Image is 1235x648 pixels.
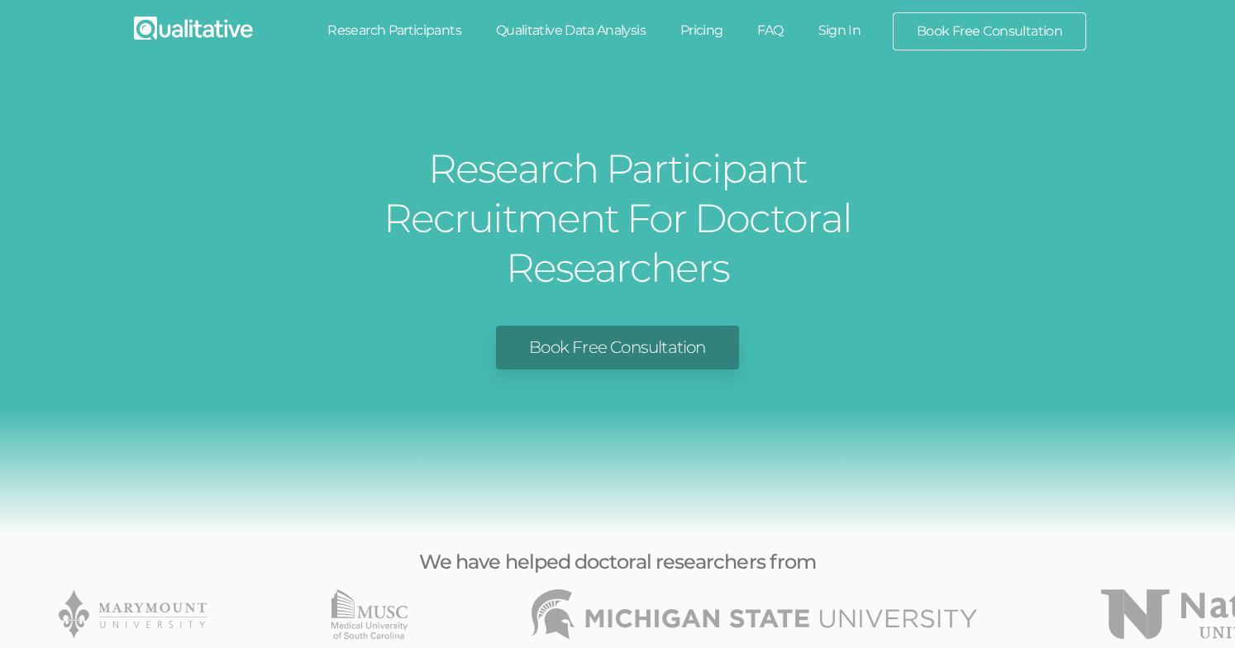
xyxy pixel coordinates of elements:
img: Medical University of South Carolina [331,589,408,639]
a: Book Free Consultation [894,13,1085,50]
a: Research Participants [310,12,479,49]
li: 21 of 49 [331,589,408,639]
img: Michigan State University [532,589,977,639]
a: Qualitative Data Analysis [479,12,663,49]
img: Marymount University [59,589,207,639]
li: 20 of 49 [59,589,207,639]
a: Pricing [663,12,741,49]
a: Sign In [801,12,879,49]
a: FAQ [740,12,800,49]
h3: We have helped doctoral researchers from [221,551,1014,573]
img: Qualitative [134,17,253,40]
h1: Research Participant Recruitment For Doctoral Researchers [308,144,927,293]
a: Book Free Consultation [496,326,738,369]
li: 22 of 49 [532,589,977,639]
